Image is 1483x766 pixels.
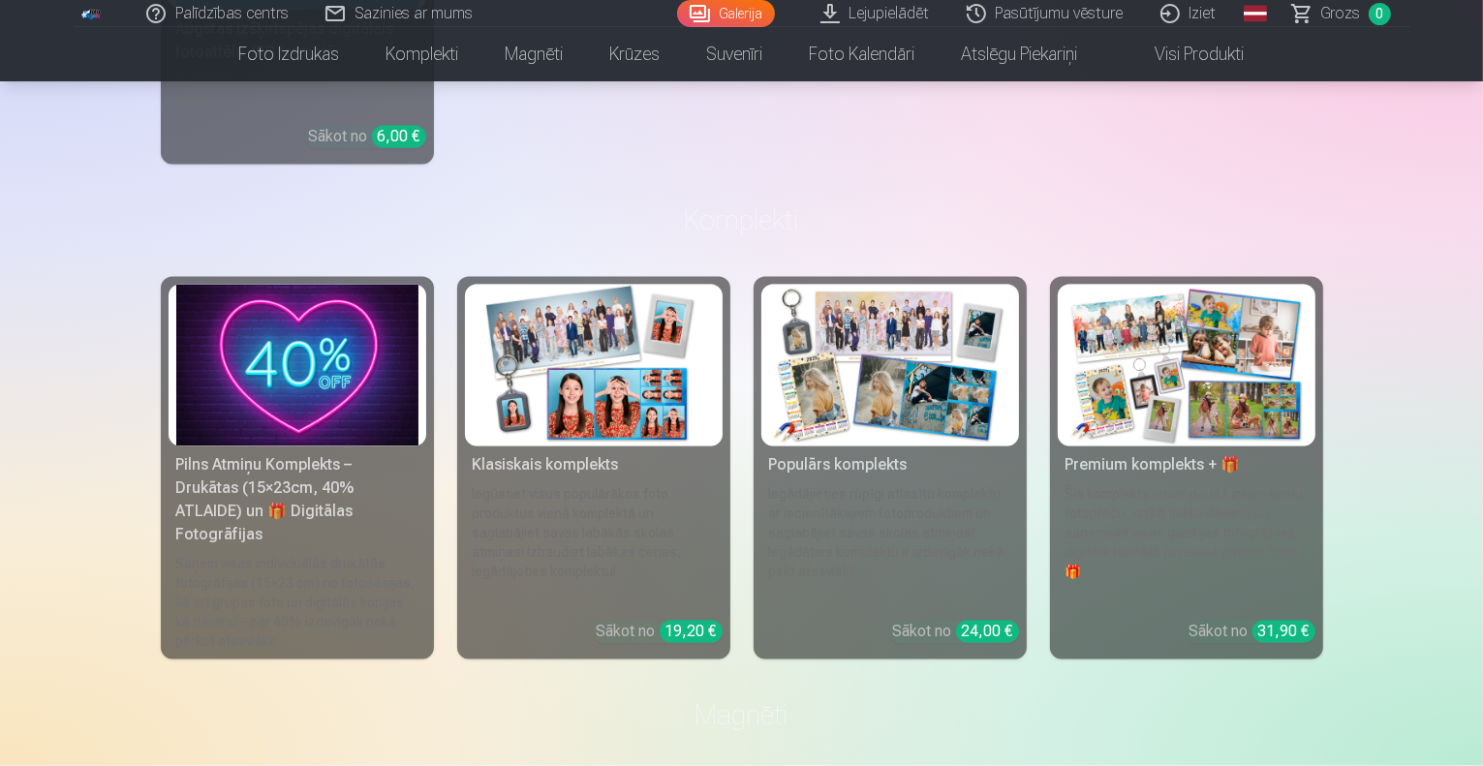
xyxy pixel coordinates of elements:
[787,27,939,81] a: Foto kalendāri
[660,621,723,643] div: 19,20 €
[1189,621,1315,644] div: Sākot no
[1101,27,1268,81] a: Visi produkti
[465,454,723,477] div: Klasiskais komplekts
[363,27,482,81] a: Komplekti
[893,621,1019,644] div: Sākot no
[587,27,684,81] a: Krūzes
[169,555,426,652] div: Saņem visas individuālās drukātās fotogrāfijas (15×23 cm) no fotosesijas, kā arī grupas foto un d...
[169,454,426,547] div: Pilns Atmiņu Komplekts – Drukātas (15×23cm, 40% ATLAIDE) un 🎁 Digitālas Fotogrāfijas
[372,126,426,148] div: 6,00 €
[1066,285,1308,446] img: Premium komplekts + 🎁
[309,126,426,149] div: Sākot no
[597,621,723,644] div: Sākot no
[1369,3,1391,25] span: 0
[457,277,730,659] a: Klasiskais komplektsKlasiskais komplektsIegūstiet visus populārākos foto produktus vienā komplekt...
[176,203,1308,238] h3: Komplekti
[176,285,418,446] img: Pilns Atmiņu Komplekts – Drukātas (15×23cm, 40% ATLAIDE) un 🎁 Digitālas Fotogrāfijas
[956,621,1019,643] div: 24,00 €
[1058,454,1315,477] div: Premium komplekts + 🎁
[769,285,1011,446] img: Populārs komplekts
[1321,2,1361,25] span: Grozs
[684,27,787,81] a: Suvenīri
[1252,621,1315,643] div: 31,90 €
[81,8,103,19] img: /fa1
[754,277,1027,659] a: Populārs komplektsPopulārs komplektsIegādājieties rūpīgi atlasītu komplektu ar iecienītākajiem fo...
[761,485,1019,605] div: Iegādājieties rūpīgi atlasītu komplektu ar iecienītākajiem fotoproduktiem un saglabājiet savas sk...
[761,454,1019,477] div: Populārs komplekts
[169,72,426,110] div: Iemūžiniet savas atmiņas ērtā digitālā veidā
[1050,277,1323,659] a: Premium komplekts + 🎁 Premium komplekts + 🎁Šis komplekts ietver daudz interesantu fotopreču, un k...
[216,27,363,81] a: Foto izdrukas
[176,698,1308,733] h3: Magnēti
[1058,485,1315,605] div: Šis komplekts ietver daudz interesantu fotopreču, un kā īpašu dāvanu jūs saņemsiet visas galerija...
[482,27,587,81] a: Magnēti
[465,485,723,605] div: Iegūstiet visus populārākos foto produktus vienā komplektā un saglabājiet savas labākās skolas at...
[939,27,1101,81] a: Atslēgu piekariņi
[473,285,715,446] img: Klasiskais komplekts
[161,277,434,659] a: Pilns Atmiņu Komplekts – Drukātas (15×23cm, 40% ATLAIDE) un 🎁 Digitālas Fotogrāfijas Pilns Atmiņu...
